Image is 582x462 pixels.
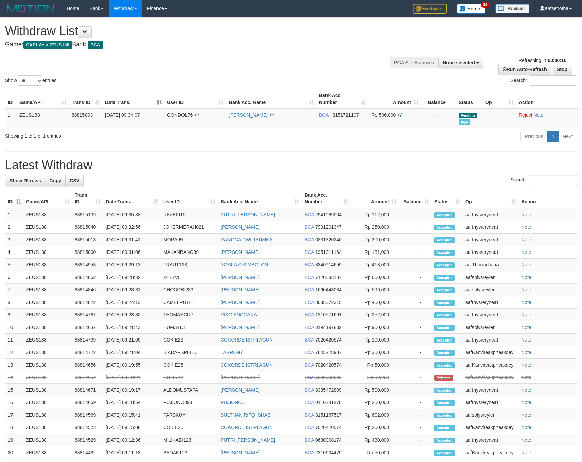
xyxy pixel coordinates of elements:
[481,2,490,8] span: 34
[5,296,23,309] td: 8
[5,109,17,128] td: 1
[305,224,314,230] span: BCA
[161,334,218,346] td: COKIE26
[103,309,161,321] td: [DATE] 09:23:30
[221,362,273,368] a: COKORDE ISTRI AGUN
[72,371,103,384] td: 88814654
[226,89,316,109] th: Bank Acc. Name: activate to sort column ascending
[350,189,399,208] th: Amount: activate to sort column ascending
[399,384,432,396] td: -
[399,246,432,259] td: -
[350,334,399,346] td: Rp 100,000
[457,4,485,14] img: Button%20Memo.svg
[103,371,161,384] td: [DATE] 09:19:21
[72,246,103,259] td: 88815000
[23,189,72,208] th: Game/API: activate to sort column ascending
[371,112,396,118] span: Rp 506.000
[161,189,218,208] th: User ID: activate to sort column ascending
[438,57,483,68] button: None selected
[49,178,61,183] span: Copy
[434,287,455,293] span: Accepted
[463,396,518,409] td: aafthysreryneat
[350,321,399,334] td: Rp 900,000
[315,237,342,242] span: Copy 6331320240 to clipboard
[495,4,529,13] img: panduan.png
[103,271,161,284] td: [DATE] 09:28:32
[399,334,432,346] td: -
[72,321,103,334] td: 88814637
[23,321,72,334] td: ZEUS138
[315,312,342,317] span: Copy 1310571691 to clipboard
[103,284,161,296] td: [DATE] 09:28:31
[434,400,455,406] span: Accepted
[23,346,72,359] td: ZEUS138
[23,259,72,271] td: ZEUS138
[72,346,103,359] td: 88814722
[5,130,238,139] div: Showing 1 to 1 of 1 entries
[520,131,548,142] a: Previous
[350,208,399,221] td: Rp 112,000
[23,246,72,259] td: ZEUS138
[72,359,103,371] td: 88814656
[305,387,314,393] span: BCA
[221,425,273,430] a: COKORDE ISTRI AGUN
[443,60,475,65] span: None selected
[72,334,103,346] td: 88814739
[103,296,161,309] td: [DATE] 09:24:13
[315,325,342,330] span: Copy 3194197832 to clipboard
[434,375,453,381] span: Rejected
[521,412,531,418] a: Note
[17,109,69,128] td: ZEUS138
[350,271,399,284] td: Rp 600,000
[315,224,342,230] span: Copy 7991201347 to clipboard
[221,375,260,380] a: [PERSON_NAME]
[72,112,93,118] span: 88815093
[103,346,161,359] td: [DATE] 09:21:04
[5,41,381,48] h4: Game: Bank:
[456,89,483,109] th: Status
[399,208,432,221] td: -
[221,450,260,455] a: [PERSON_NAME]
[350,409,399,421] td: Rp 602,000
[221,312,257,317] a: RIKO ANGGANA
[350,396,399,409] td: Rp 250,000
[558,131,577,142] a: Next
[103,321,161,334] td: [DATE] 09:21:43
[221,287,260,292] a: [PERSON_NAME]
[5,384,23,396] td: 15
[72,396,103,409] td: 88814669
[305,400,314,405] span: BCA
[421,89,456,109] th: Balance
[5,75,56,86] label: Show entries
[5,284,23,296] td: 7
[521,212,531,217] a: Note
[516,109,579,128] td: ·
[161,271,218,284] td: ZHELVI
[434,225,455,230] span: Accepted
[521,400,531,405] a: Note
[103,384,161,396] td: [DATE] 09:19:17
[399,221,432,234] td: -
[305,350,314,355] span: BCA
[521,450,531,455] a: Note
[221,325,260,330] a: [PERSON_NAME]
[221,212,275,217] a: PUTRI [PERSON_NAME]
[221,437,275,443] a: PUTRI [PERSON_NAME]
[5,221,23,234] td: 2
[161,221,218,234] td: JOKERMERAH021
[5,271,23,284] td: 6
[399,371,432,384] td: -
[5,189,23,208] th: ID: activate to sort column descending
[521,312,531,317] a: Note
[103,396,161,409] td: [DATE] 09:18:54
[305,412,314,418] span: BCA
[5,259,23,271] td: 5
[463,371,518,384] td: aafKanvireakpheakdey
[521,337,531,343] a: Note
[518,58,566,63] span: Refreshing in:
[23,234,72,246] td: ZEUS138
[103,259,161,271] td: [DATE] 09:29:13
[17,75,42,86] select: Showentries
[511,75,577,86] label: Search:
[521,262,531,267] a: Note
